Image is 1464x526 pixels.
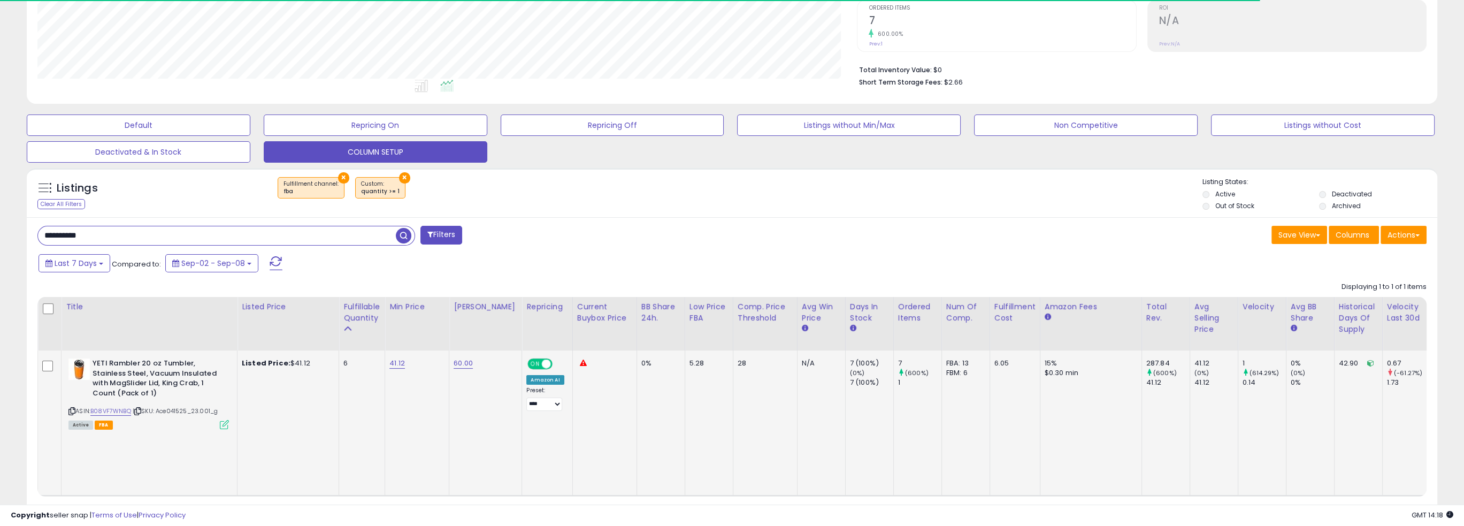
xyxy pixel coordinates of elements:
small: Avg Win Price. [802,324,808,333]
div: Title [66,301,233,312]
b: Listed Price: [242,358,290,368]
div: Repricing [526,301,568,312]
div: 0% [1291,359,1334,368]
div: Amazon AI [526,375,564,385]
div: 41.12 [1194,359,1238,368]
div: Total Rev. [1146,301,1185,324]
a: Privacy Policy [139,510,186,520]
div: Fulfillment Cost [994,301,1036,324]
b: YETI Rambler 20 oz Tumbler, Stainless Steel, Vacuum Insulated with MagSlider Lid, King Crab, 1 Co... [93,359,223,401]
button: COLUMN SETUP [264,141,487,163]
div: $0.30 min [1045,368,1133,378]
span: Columns [1336,230,1369,240]
strong: Copyright [11,510,50,520]
label: Archived [1332,201,1361,210]
a: Terms of Use [91,510,137,520]
button: Columns [1329,226,1379,244]
span: ON [528,360,542,369]
div: Fulfillable Quantity [343,301,380,324]
div: Historical Days Of Supply [1339,301,1378,335]
p: Listing States: [1202,177,1437,187]
a: 60.00 [454,358,473,369]
button: Non Competitive [974,115,1198,136]
div: $41.12 [242,359,331,368]
div: 7 (100%) [850,378,893,387]
small: (0%) [850,369,865,377]
small: Prev: N/A [1159,41,1180,47]
div: quantity >= 1 [361,188,400,195]
div: 0.14 [1243,378,1286,387]
button: Actions [1381,226,1427,244]
div: 0.67 [1387,359,1430,368]
button: Deactivated & In Stock [27,141,250,163]
div: N/A [802,359,837,368]
div: 1.73 [1387,378,1430,387]
div: Comp. Price Threshold [738,301,793,324]
div: 6 [343,359,377,368]
img: 41Byo467ceL._SL40_.jpg [68,359,90,380]
button: × [399,172,410,184]
small: (0%) [1291,369,1306,377]
div: BB Share 24h. [641,301,680,324]
div: 0% [641,359,677,368]
button: Filters [420,226,462,245]
span: 2025-09-16 14:18 GMT [1412,510,1453,520]
small: 600.00% [873,30,903,38]
div: 287.84 [1146,359,1190,368]
div: Velocity Last 30d [1387,301,1426,324]
div: 0% [1291,378,1334,387]
div: Current Buybox Price [577,301,632,324]
div: 28 [738,359,789,368]
span: Sep-02 - Sep-08 [181,258,245,269]
span: | SKU: Ace041525_23.001_g [133,407,218,415]
div: Min Price [389,301,444,312]
div: 6.05 [994,359,1032,368]
small: (-61.27%) [1394,369,1422,377]
b: Short Term Storage Fees: [859,78,942,87]
button: Listings without Min/Max [737,115,961,136]
div: Avg Selling Price [1194,301,1233,335]
div: fba [283,188,339,195]
div: 1 [1243,359,1286,368]
span: Ordered Items [869,5,1136,11]
div: Listed Price [242,301,334,312]
div: FBM: 6 [946,368,982,378]
div: Velocity [1243,301,1282,312]
span: All listings currently available for purchase on Amazon [68,421,93,430]
button: Last 7 Days [39,254,110,272]
b: Total Inventory Value: [859,65,931,74]
button: × [338,172,349,184]
a: B08VF7WNBQ [90,407,131,416]
div: Amazon Fees [1045,301,1137,312]
div: 42.90 [1339,359,1374,368]
h5: Listings [57,181,98,196]
div: 7 [898,359,941,368]
span: $2.66 [944,77,962,87]
label: Active [1215,189,1235,199]
button: Default [27,115,250,136]
div: FBA: 13 [946,359,982,368]
small: (614.29%) [1250,369,1279,377]
h2: N/A [1159,14,1426,29]
small: (600%) [1153,369,1177,377]
button: Save View [1271,226,1327,244]
small: Prev: 1 [869,41,882,47]
button: Repricing Off [501,115,724,136]
div: [PERSON_NAME] [454,301,517,312]
div: Preset: [526,387,564,411]
label: Deactivated [1332,189,1372,199]
div: 41.12 [1146,378,1190,387]
div: Ordered Items [898,301,937,324]
div: Days In Stock [850,301,889,324]
li: $0 [859,63,1419,75]
span: ROI [1159,5,1426,11]
label: Out of Stock [1215,201,1254,210]
div: Avg Win Price [802,301,841,324]
button: Sep-02 - Sep-08 [165,254,258,272]
div: 41.12 [1194,378,1238,387]
span: FBA [95,421,113,430]
div: 15% [1045,359,1133,368]
div: Avg BB Share [1291,301,1330,324]
h2: 7 [869,14,1136,29]
div: 7 (100%) [850,359,893,368]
